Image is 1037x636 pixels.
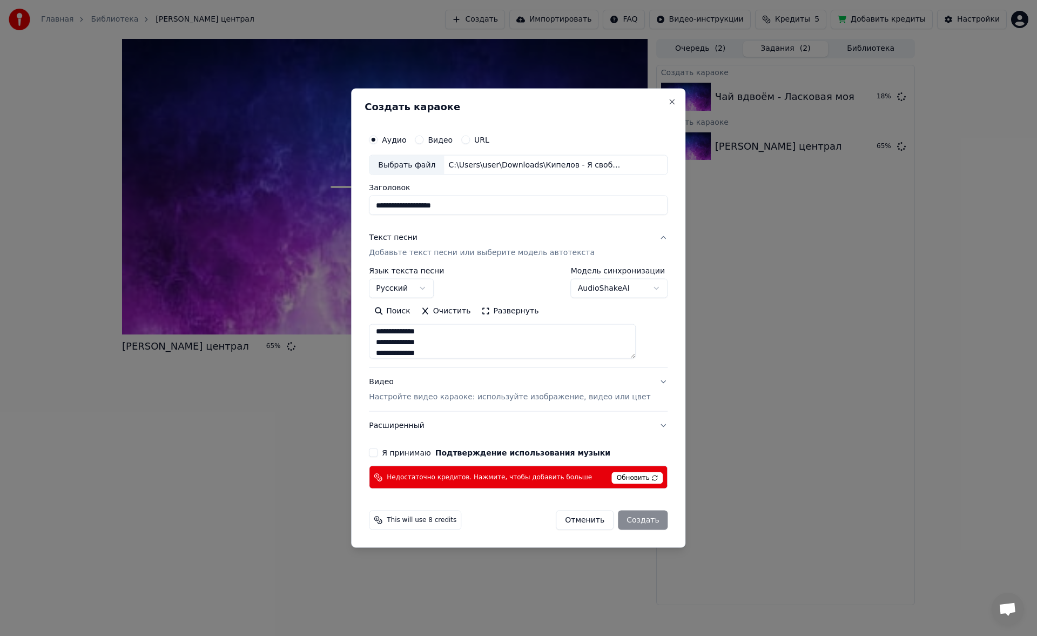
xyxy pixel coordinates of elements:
[365,102,672,111] h2: Создать караоке
[444,159,628,170] div: C:\Users\user\Downloads\Кипелов - Я свободен.mp3
[387,516,456,525] span: This will use 8 credits
[571,267,668,275] label: Модель синхронизации
[369,184,668,191] label: Заголовок
[369,224,668,267] button: Текст песниДобавьте текст песни или выберите модель автотекста
[474,136,489,143] label: URL
[416,303,476,320] button: Очистить
[369,377,650,403] div: Видео
[428,136,453,143] label: Видео
[387,473,592,481] span: Недостаточно кредитов. Нажмите, чтобы добавить больше
[435,449,610,457] button: Я принимаю
[369,303,415,320] button: Поиск
[369,392,650,403] p: Настройте видео караоке: используйте изображение, видео или цвет
[612,472,663,484] span: Обновить
[369,267,444,275] label: Язык текста песни
[369,247,595,258] p: Добавьте текст песни или выберите модель автотекста
[369,267,668,367] div: Текст песниДобавьте текст песни или выберите модель автотекста
[369,412,668,440] button: Расширенный
[369,368,668,411] button: ВидеоНастройте видео караоке: используйте изображение, видео или цвет
[556,511,614,530] button: Отменить
[369,155,444,175] div: Выбрать файл
[382,449,610,457] label: Я принимаю
[476,303,544,320] button: Развернуть
[369,232,418,243] div: Текст песни
[382,136,406,143] label: Аудио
